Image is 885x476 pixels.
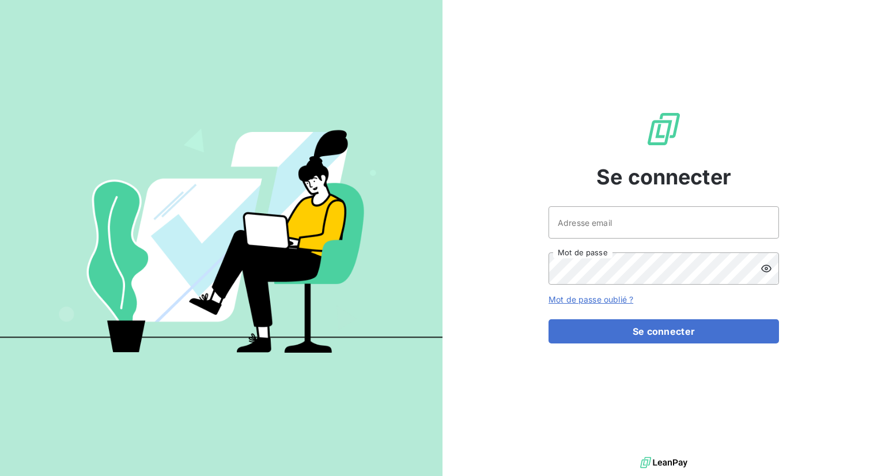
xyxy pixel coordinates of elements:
[640,454,687,471] img: logo
[549,319,779,343] button: Se connecter
[645,111,682,148] img: Logo LeanPay
[549,206,779,239] input: placeholder
[549,294,633,304] a: Mot de passe oublié ?
[596,161,731,192] span: Se connecter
